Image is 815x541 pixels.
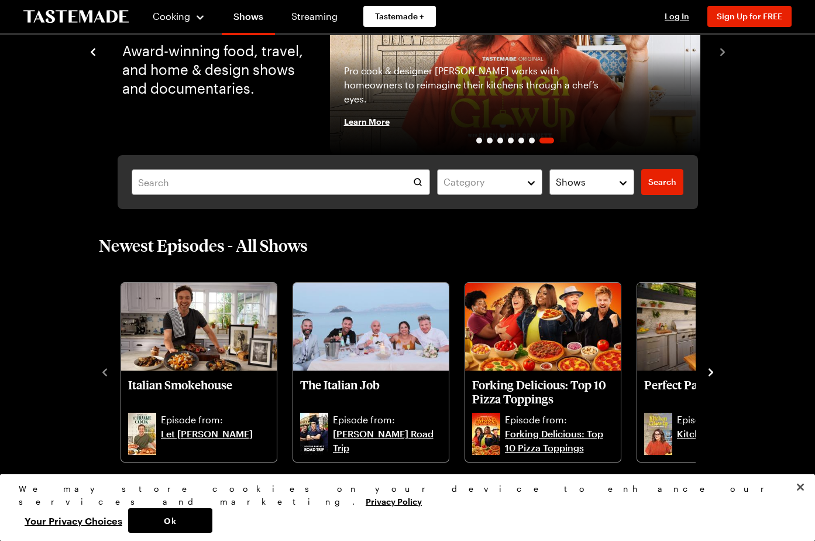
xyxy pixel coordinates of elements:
span: Go to slide 3 [497,138,503,143]
a: filters [641,169,683,195]
p: Episode from: [677,413,786,427]
button: navigate to next item [717,44,728,58]
a: Italian Smokehouse [128,378,270,410]
a: Kitchen Glow Up [677,427,786,455]
a: The Italian Job [300,378,442,410]
a: Shows [222,2,275,35]
span: Go to slide 1 [476,138,482,143]
a: To Tastemade Home Page [23,10,129,23]
a: More information about your privacy, opens in a new tab [366,495,422,506]
span: Tastemade + [375,11,424,22]
div: 4 / 10 [636,279,808,463]
span: Go to slide 7 [539,138,554,143]
button: navigate to previous item [87,44,99,58]
div: 3 / 10 [464,279,636,463]
button: Sign Up for FREE [707,6,792,27]
button: Category [437,169,542,195]
img: The Italian Job [293,283,449,371]
div: Category [443,175,518,189]
button: Close [788,474,813,500]
span: Cooking [153,11,190,22]
div: We may store cookies on your device to enhance our services and marketing. [19,482,786,508]
p: Episode from: [333,413,442,427]
input: Search [132,169,430,195]
button: Ok [128,508,212,533]
button: Cooking [152,2,205,30]
p: Perfect Patio Pizza, Please [644,378,786,406]
img: Forking Delicious: Top 10 Pizza Toppings [465,283,621,371]
span: Log In [665,11,689,21]
span: Sign Up for FREE [717,11,782,21]
div: 1 / 10 [120,279,292,463]
p: Forking Delicious: Top 10 Pizza Toppings [472,378,614,406]
button: Log In [654,11,700,22]
span: Learn More [344,115,390,127]
p: The Italian Job [300,378,442,406]
span: Shows [556,175,586,189]
a: Forking Delicious: Top 10 Pizza Toppings [505,427,614,455]
a: Let [PERSON_NAME] [161,427,270,455]
a: Forking Delicious: Top 10 Pizza Toppings [472,378,614,410]
p: Episode from: [505,413,614,427]
p: Italian Smokehouse [128,378,270,406]
div: Forking Delicious: Top 10 Pizza Toppings [465,283,621,462]
button: navigate to next item [705,364,717,378]
p: Episode from: [161,413,270,427]
span: Go to slide 5 [518,138,524,143]
img: Italian Smokehouse [121,283,277,371]
p: Pro cook & designer [PERSON_NAME] works with homeowners to reimagine their kitchens through a che... [344,64,618,106]
span: Go to slide 4 [508,138,514,143]
a: Perfect Patio Pizza, Please [644,378,786,410]
span: Go to slide 2 [487,138,493,143]
span: Search [648,176,676,188]
h2: Newest Episodes - All Shows [99,235,308,256]
img: Perfect Patio Pizza, Please [637,283,793,371]
button: navigate to previous item [99,364,111,378]
div: Privacy [19,482,786,533]
div: Perfect Patio Pizza, Please [637,283,793,462]
div: Italian Smokehouse [121,283,277,462]
div: 2 / 10 [292,279,464,463]
div: The Italian Job [293,283,449,462]
a: [PERSON_NAME] Road Trip [333,427,442,455]
button: Shows [549,169,635,195]
button: Your Privacy Choices [19,508,128,533]
a: Tastemade + [363,6,436,27]
span: Go to slide 6 [529,138,535,143]
p: Award-winning food, travel, and home & design shows and documentaries. [122,42,307,98]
